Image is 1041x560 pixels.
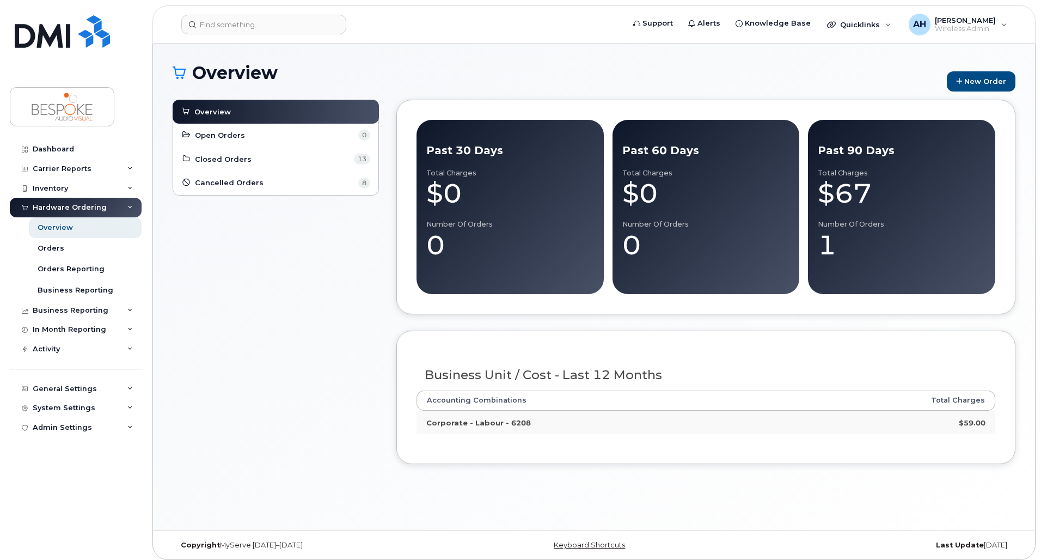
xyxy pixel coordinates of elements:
div: $67 [818,177,985,210]
a: Keyboard Shortcuts [554,541,625,549]
a: Open Orders 0 [181,129,370,142]
a: New Order [947,71,1015,92]
div: Total Charges [426,169,594,178]
a: Closed Orders 13 [181,153,370,166]
a: Overview [181,105,371,118]
h3: Business Unit / Cost - Last 12 Months [425,368,987,382]
span: Cancelled Orders [195,178,264,188]
th: Total Charges [779,391,995,410]
div: [DATE] [734,541,1015,550]
strong: Copyright [181,541,220,549]
div: $0 [622,177,790,210]
div: Total Charges [622,169,790,178]
span: 13 [354,154,370,165]
strong: Corporate - Labour - 6208 [426,418,531,427]
div: Number of Orders [818,220,985,229]
th: Accounting Combinations [417,391,779,410]
div: 1 [818,229,985,261]
div: $0 [426,177,594,210]
div: Past 30 Days [426,143,594,159]
div: MyServe [DATE]–[DATE] [173,541,454,550]
div: Total Charges [818,169,985,178]
span: 8 [358,178,370,188]
span: Overview [194,107,231,117]
div: 0 [426,229,594,261]
div: 0 [622,229,790,261]
strong: $59.00 [959,418,985,427]
div: Past 60 Days [622,143,790,159]
div: Past 90 Days [818,143,985,159]
strong: Last Update [936,541,984,549]
a: Cancelled Orders 8 [181,176,370,190]
h1: Overview [173,63,941,82]
div: Number of Orders [426,220,594,229]
div: Number of Orders [622,220,790,229]
span: Closed Orders [195,154,252,165]
span: 0 [358,130,370,141]
span: Open Orders [195,130,245,141]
